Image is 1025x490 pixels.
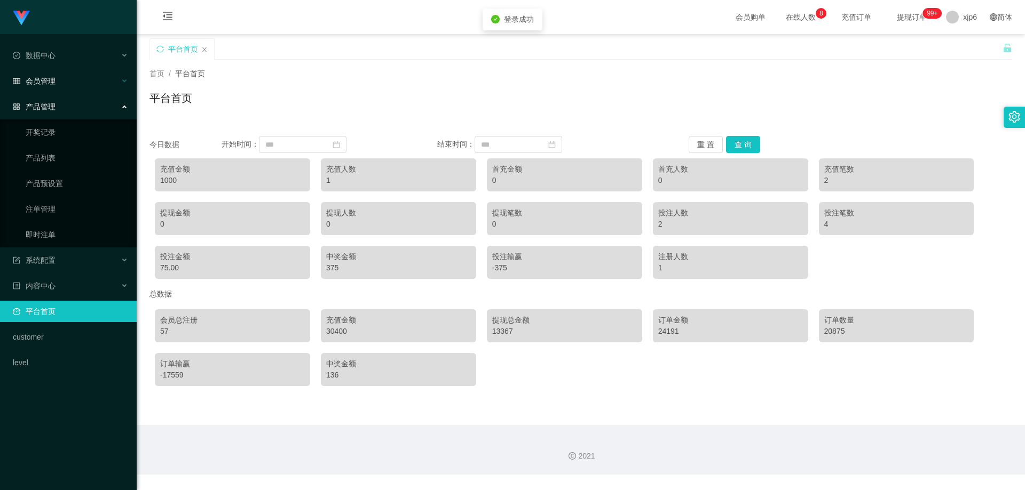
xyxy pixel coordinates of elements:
[326,315,471,326] div: 充值金额
[437,140,475,148] span: 结束时间：
[149,69,164,78] span: 首页
[836,13,877,21] span: 充值订单
[548,141,556,148] i: 图标: calendar
[169,69,171,78] span: /
[824,219,969,230] div: 4
[149,284,1012,304] div: 总数据
[504,15,534,23] span: 登录成功
[168,39,198,59] div: 平台首页
[492,207,637,219] div: 提现笔数
[201,46,208,53] i: 图标: close
[160,164,305,175] div: 充值金额
[13,77,56,85] span: 会员管理
[13,352,128,373] a: level
[175,69,205,78] span: 平台首页
[160,369,305,381] div: -17559
[160,251,305,262] div: 投注金额
[13,282,20,290] i: 图标: profile
[326,175,471,186] div: 1
[658,262,803,274] div: 1
[824,315,969,326] div: 订单数量
[658,326,803,337] div: 24191
[492,251,637,262] div: 投注输赢
[145,451,1016,462] div: 2021
[658,175,803,186] div: 0
[13,326,128,348] a: customer
[780,13,821,21] span: 在线人数
[149,1,186,35] i: 图标: menu-fold
[492,219,637,230] div: 0
[13,51,56,60] span: 数据中心
[658,315,803,326] div: 订单金额
[326,219,471,230] div: 0
[26,173,128,194] a: 产品预设置
[13,52,20,59] i: 图标: check-circle-o
[816,8,826,19] sup: 8
[160,358,305,369] div: 订单输赢
[13,301,128,322] a: 图标: dashboard平台首页
[824,164,969,175] div: 充值笔数
[13,11,30,26] img: logo.9652507e.png
[326,207,471,219] div: 提现人数
[658,207,803,219] div: 投注人数
[13,282,56,290] span: 内容中心
[326,358,471,369] div: 中奖金额
[26,198,128,220] a: 注单管理
[26,147,128,168] a: 产品列表
[819,8,823,19] p: 8
[491,15,500,23] i: icon: check-circle
[658,219,803,230] div: 2
[689,136,723,153] button: 重 置
[160,175,305,186] div: 1000
[492,175,637,186] div: 0
[658,251,803,262] div: 注册人数
[726,136,760,153] button: 查 询
[824,175,969,186] div: 2
[13,103,20,110] i: 图标: appstore-o
[658,164,803,175] div: 首充人数
[326,262,471,274] div: 375
[990,13,997,21] i: 图标: global
[26,224,128,245] a: 即时注单
[492,262,637,274] div: -375
[892,13,932,21] span: 提现订单
[1003,43,1012,53] i: 图标: unlock
[149,90,192,106] h1: 平台首页
[569,452,576,460] i: 图标: copyright
[326,164,471,175] div: 充值人数
[824,326,969,337] div: 20875
[326,251,471,262] div: 中奖金额
[160,262,305,274] div: 75.00
[492,315,637,326] div: 提现总金额
[160,315,305,326] div: 会员总注册
[160,219,305,230] div: 0
[326,369,471,381] div: 136
[13,102,56,111] span: 产品管理
[160,326,305,337] div: 57
[824,207,969,219] div: 投注笔数
[13,256,20,264] i: 图标: form
[1008,111,1020,123] i: 图标: setting
[13,256,56,264] span: 系统配置
[149,139,222,150] div: 今日数据
[492,326,637,337] div: 13367
[326,326,471,337] div: 30400
[922,8,942,19] sup: 190
[333,141,340,148] i: 图标: calendar
[492,164,637,175] div: 首充金额
[160,207,305,219] div: 提现金额
[13,77,20,85] i: 图标: table
[156,45,164,53] i: 图标: sync
[222,140,259,148] span: 开始时间：
[26,122,128,143] a: 开奖记录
